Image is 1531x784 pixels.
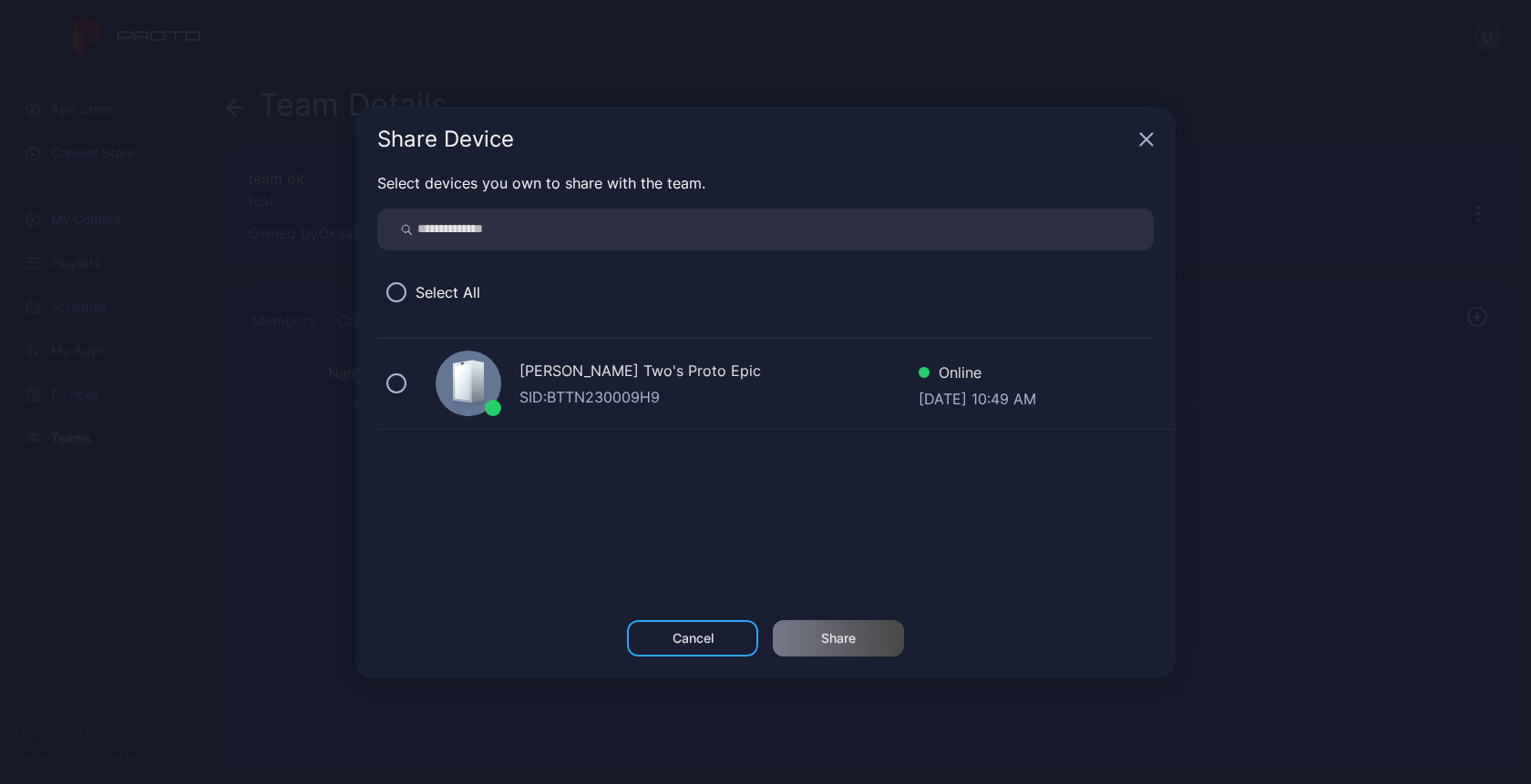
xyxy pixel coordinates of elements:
div: SID: BTTN230009H9 [519,386,919,408]
div: Online [919,361,1036,388]
div: Share [821,631,856,646]
div: Share Device [377,128,1132,150]
div: [PERSON_NAME] Two's Proto Epic [519,360,919,386]
span: Select All [416,281,480,303]
p: Select devices you own to share with the team. [377,172,1154,194]
button: Share [773,620,904,657]
div: [DATE] 10:49 AM [919,388,1036,406]
div: Cancel [673,631,714,646]
button: Cancel [627,620,758,657]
